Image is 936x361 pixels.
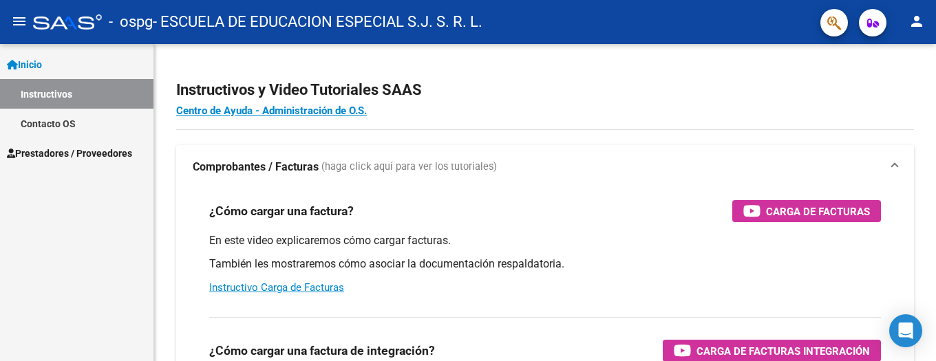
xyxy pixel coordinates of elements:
[109,7,153,37] span: - ospg
[193,160,319,175] strong: Comprobantes / Facturas
[176,105,367,117] a: Centro de Ayuda - Administración de O.S.
[209,341,435,360] h3: ¿Cómo cargar una factura de integración?
[321,160,497,175] span: (haga click aquí para ver los tutoriales)
[908,13,925,30] mat-icon: person
[209,233,881,248] p: En este video explicaremos cómo cargar facturas.
[209,256,881,272] p: También les mostraremos cómo asociar la documentación respaldatoria.
[11,13,28,30] mat-icon: menu
[209,281,344,294] a: Instructivo Carga de Facturas
[732,200,881,222] button: Carga de Facturas
[153,7,482,37] span: - ESCUELA DE EDUCACION ESPECIAL S.J. S. R. L.
[209,201,354,221] h3: ¿Cómo cargar una factura?
[7,57,42,72] span: Inicio
[176,145,914,189] mat-expansion-panel-header: Comprobantes / Facturas (haga click aquí para ver los tutoriales)
[7,146,132,161] span: Prestadores / Proveedores
[766,203,870,220] span: Carga de Facturas
[696,342,870,360] span: Carga de Facturas Integración
[889,314,922,347] div: Open Intercom Messenger
[176,77,914,103] h2: Instructivos y Video Tutoriales SAAS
